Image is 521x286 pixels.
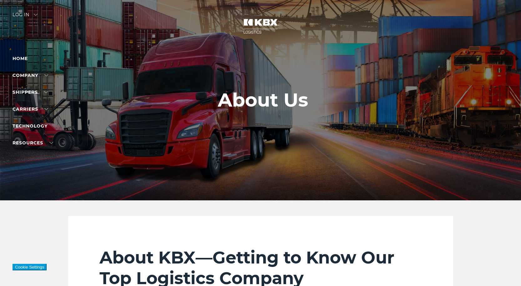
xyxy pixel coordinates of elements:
[13,264,47,270] button: Cookie Settings
[34,14,38,16] img: arrow
[13,123,48,129] a: Technology
[13,73,48,78] a: Company
[237,13,284,40] img: kbx logo
[13,56,28,61] a: Home
[218,89,308,111] h1: About Us
[13,106,48,112] a: Carriers
[13,13,38,22] div: Log in
[13,89,48,95] a: SHIPPERS
[13,140,53,146] a: RESOURCES
[490,256,521,286] iframe: Chat Widget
